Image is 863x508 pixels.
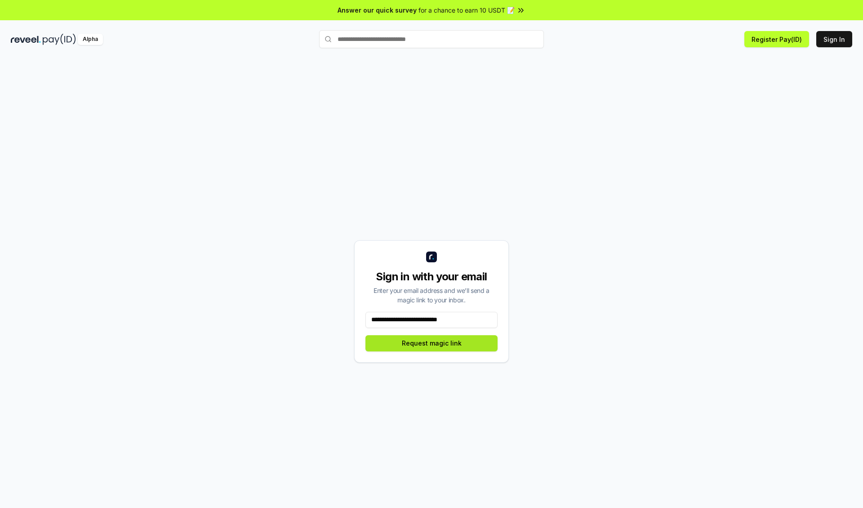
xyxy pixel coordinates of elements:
span: for a chance to earn 10 USDT 📝 [418,5,515,15]
button: Request magic link [365,335,498,351]
img: reveel_dark [11,34,41,45]
button: Register Pay(ID) [744,31,809,47]
img: pay_id [43,34,76,45]
img: logo_small [426,252,437,262]
div: Enter your email address and we’ll send a magic link to your inbox. [365,286,498,305]
button: Sign In [816,31,852,47]
span: Answer our quick survey [338,5,417,15]
div: Alpha [78,34,103,45]
div: Sign in with your email [365,270,498,284]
